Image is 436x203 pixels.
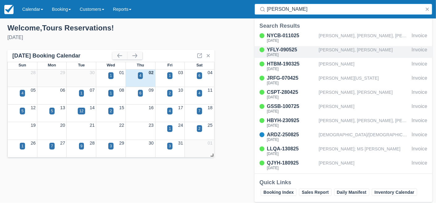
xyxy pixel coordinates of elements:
a: YFLY-090525[DATE][PERSON_NAME], [PERSON_NAME]Invoice [255,46,432,58]
a: 28 [31,70,36,75]
a: 02 [149,70,154,75]
span: Sat [197,63,203,67]
div: [PERSON_NAME], [PERSON_NAME], [PERSON_NAME], [PERSON_NAME], [PERSON_NAME], [PERSON_NAME], [PERSON... [319,32,409,44]
div: GSSB-100725 [267,103,316,110]
div: [DATE] [267,138,316,141]
div: NYCB-011025 [267,32,316,39]
a: 16 [149,105,154,110]
a: 27 [60,141,65,145]
div: Invoice [412,74,427,86]
a: 30 [90,70,95,75]
div: [PERSON_NAME] [319,60,409,72]
div: 2 [198,126,201,131]
div: Invoice [412,32,427,44]
a: 06 [60,88,65,93]
div: [PERSON_NAME][US_STATE] [319,74,409,86]
a: 19 [31,123,36,128]
div: HBYH-230925 [267,117,316,124]
a: 18 [208,105,213,110]
div: Invoice [412,117,427,129]
span: Wed [107,63,115,67]
div: [DATE] [267,81,316,85]
a: JRFG-070425[DATE][PERSON_NAME][US_STATE]Invoice [255,74,432,86]
div: LLQA-130825 [267,145,316,153]
div: Quick Links [260,179,427,186]
div: 12 [79,108,83,114]
div: [DATE] [267,109,316,113]
div: 1 [169,126,171,131]
div: 5 [21,108,23,114]
a: 08 [119,88,124,93]
a: 13 [60,105,65,110]
a: 10 [178,88,183,93]
div: ARDZ-250825 [267,131,316,138]
a: 01 [208,141,213,145]
div: 4 [198,90,201,96]
a: NYCB-011025[DATE][PERSON_NAME], [PERSON_NAME], [PERSON_NAME], [PERSON_NAME], [PERSON_NAME], [PERS... [255,32,432,44]
div: Welcome , Tours Reservations ! [7,23,213,33]
div: 7 [198,108,201,114]
a: Inventory Calendar [372,189,417,196]
div: 1 [21,143,23,149]
span: Sun [19,63,26,67]
a: 20 [60,123,65,128]
div: Invoice [412,89,427,100]
span: Tue [78,63,85,67]
div: 6 [198,73,201,78]
div: [DATE] [267,67,316,71]
div: 1 [110,73,112,78]
div: YFLY-090525 [267,46,316,54]
a: 31 [178,141,183,145]
div: [PERSON_NAME]; MS [PERSON_NAME] [319,145,409,157]
a: GSSB-100725[DATE][PERSON_NAME]Invoice [255,103,432,114]
div: [DATE] [267,166,316,170]
a: 22 [119,123,124,128]
div: [DATE] [267,39,316,42]
div: [PERSON_NAME], [PERSON_NAME] [319,46,409,58]
div: [DATE] Booking Calendar [12,52,112,59]
a: Booking Index [261,189,297,196]
a: ARDZ-250825[DATE][DEMOGRAPHIC_DATA]/[DEMOGRAPHIC_DATA][PERSON_NAME][DEMOGRAPHIC_DATA]/[PERSON_NAM... [255,131,432,143]
div: [PERSON_NAME], [PERSON_NAME], [PERSON_NAME], [PERSON_NAME] [319,117,409,129]
div: [DATE] [267,152,316,156]
span: Fri [168,63,173,67]
a: 14 [90,105,95,110]
div: [DATE] [267,53,316,57]
div: HTBM-190325 [267,60,316,68]
div: 6 [139,90,142,96]
a: 09 [149,88,154,93]
a: 04 [208,70,213,75]
div: 2 [110,108,112,114]
div: 4 [21,90,23,96]
a: 03 [178,70,183,75]
img: checkfront-main-nav-mini-logo.png [4,5,14,14]
div: 4 [169,108,171,114]
div: 1 [169,73,171,78]
span: Thu [137,63,144,67]
div: Invoice [412,60,427,72]
a: 26 [31,141,36,145]
div: 3 [169,143,171,149]
div: [DATE] [267,124,316,127]
div: 5 [51,108,53,114]
a: QJYH-180925[DATE][PERSON_NAME]Invoice [255,159,432,171]
div: 1 [81,90,83,96]
div: [PERSON_NAME], [PERSON_NAME] [319,89,409,100]
div: Invoice [412,46,427,58]
div: Invoice [412,145,427,157]
div: [PERSON_NAME] [319,103,409,114]
a: Sales Report [299,189,331,196]
a: 24 [178,123,183,128]
a: HTBM-190325[DATE][PERSON_NAME]Invoice [255,60,432,72]
div: Search Results [260,22,427,30]
a: 11 [208,88,213,93]
a: 17 [178,105,183,110]
div: Invoice [412,103,427,114]
a: 15 [119,105,124,110]
div: Invoice [412,131,427,143]
div: CSPT-280425 [267,89,316,96]
a: 30 [149,141,154,145]
div: JRFG-070425 [267,74,316,82]
div: QJYH-180925 [267,159,316,167]
a: HBYH-230925[DATE][PERSON_NAME], [PERSON_NAME], [PERSON_NAME], [PERSON_NAME]Invoice [255,117,432,129]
